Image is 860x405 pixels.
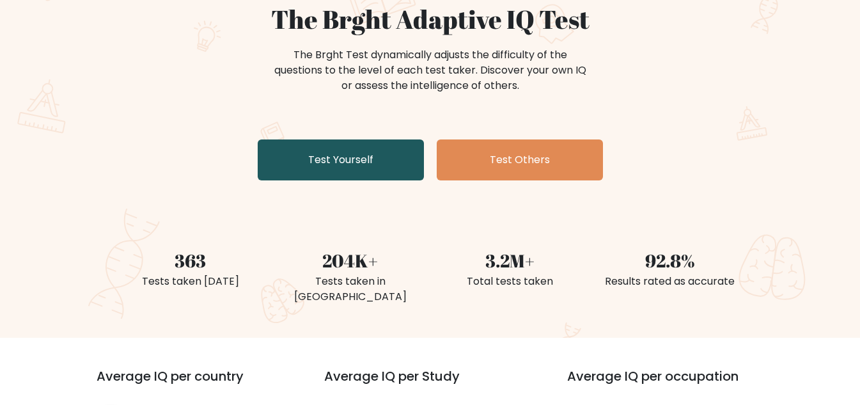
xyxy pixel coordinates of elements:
div: Total tests taken [438,274,582,289]
h3: Average IQ per occupation [567,369,779,399]
div: The Brght Test dynamically adjusts the difficulty of the questions to the level of each test take... [270,47,590,93]
div: Results rated as accurate [598,274,742,289]
div: 204K+ [278,247,423,274]
div: Tests taken in [GEOGRAPHIC_DATA] [278,274,423,305]
div: 363 [118,247,263,274]
div: 3.2M+ [438,247,582,274]
h1: The Brght Adaptive IQ Test [118,4,742,35]
h3: Average IQ per country [97,369,278,399]
h3: Average IQ per Study [324,369,536,399]
div: Tests taken [DATE] [118,274,263,289]
a: Test Yourself [258,139,424,180]
div: 92.8% [598,247,742,274]
a: Test Others [437,139,603,180]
